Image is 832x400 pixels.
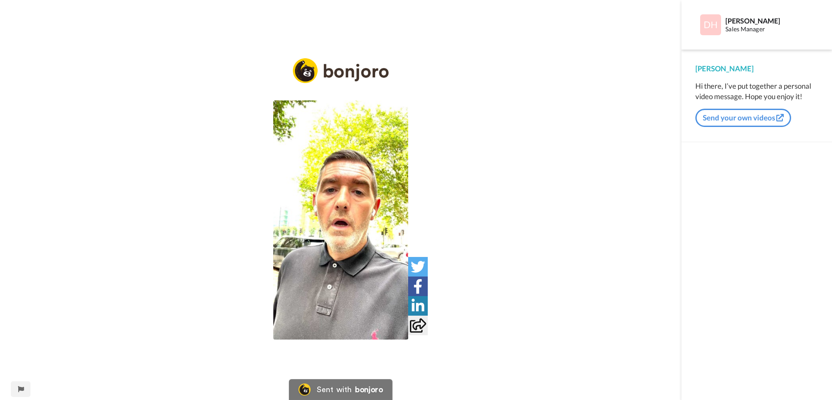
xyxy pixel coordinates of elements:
div: bonjoro [355,386,383,393]
div: Hi there, I’ve put together a personal video message. Hope you enjoy it! [695,81,818,102]
div: Sales Manager [725,26,818,33]
div: [PERSON_NAME] [725,17,818,25]
img: 64932180-8ee8-4f1f-8c74-d0a4a3d47441_thumbnail_source_1755610888.jpg [273,100,408,340]
img: logo_full.png [293,58,389,83]
div: Sent with [317,386,352,393]
img: Profile Image [700,14,721,35]
button: Send your own videos [695,109,791,127]
div: [PERSON_NAME] [695,63,818,74]
img: Bonjoro Logo [299,383,311,396]
a: Bonjoro LogoSent withbonjoro [289,379,393,400]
